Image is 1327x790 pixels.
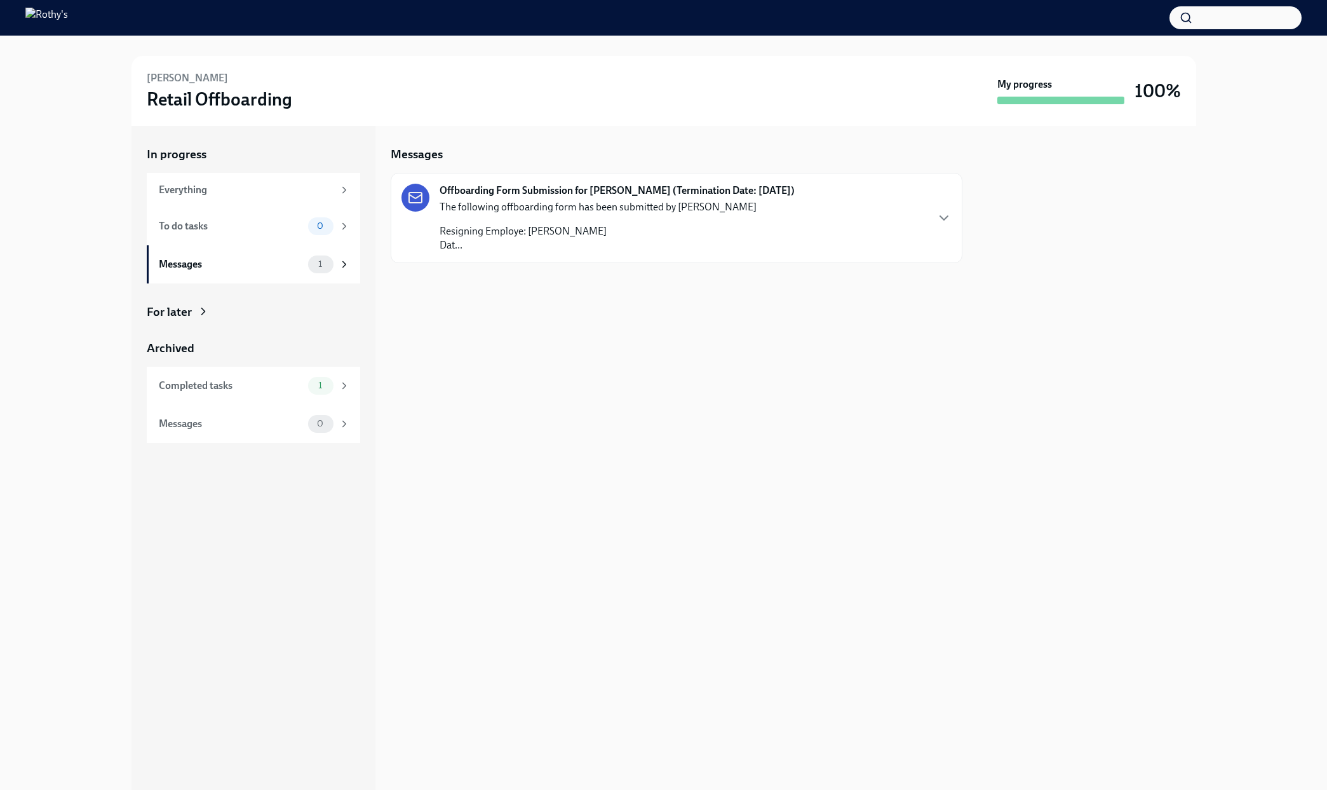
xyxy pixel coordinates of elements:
[147,304,192,320] div: For later
[147,340,360,357] a: Archived
[309,221,331,231] span: 0
[147,367,360,405] a: Completed tasks1
[147,173,360,207] a: Everything
[159,219,303,233] div: To do tasks
[997,78,1052,92] strong: My progress
[159,417,303,431] div: Messages
[159,379,303,393] div: Completed tasks
[440,224,757,252] p: Resigning Employe: [PERSON_NAME] Dat...
[147,245,360,283] a: Messages1
[147,146,360,163] a: In progress
[25,8,68,28] img: Rothy's
[147,88,292,111] h3: Retail Offboarding
[440,200,757,214] p: The following offboarding form has been submitted by [PERSON_NAME]
[440,184,795,198] strong: Offboarding Form Submission for [PERSON_NAME] (Termination Date: [DATE])
[1135,79,1181,102] h3: 100%
[159,183,333,197] div: Everything
[311,259,330,269] span: 1
[147,71,228,85] h6: [PERSON_NAME]
[147,405,360,443] a: Messages0
[311,381,330,390] span: 1
[147,207,360,245] a: To do tasks0
[391,146,443,163] h5: Messages
[309,419,331,428] span: 0
[147,304,360,320] a: For later
[159,257,303,271] div: Messages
